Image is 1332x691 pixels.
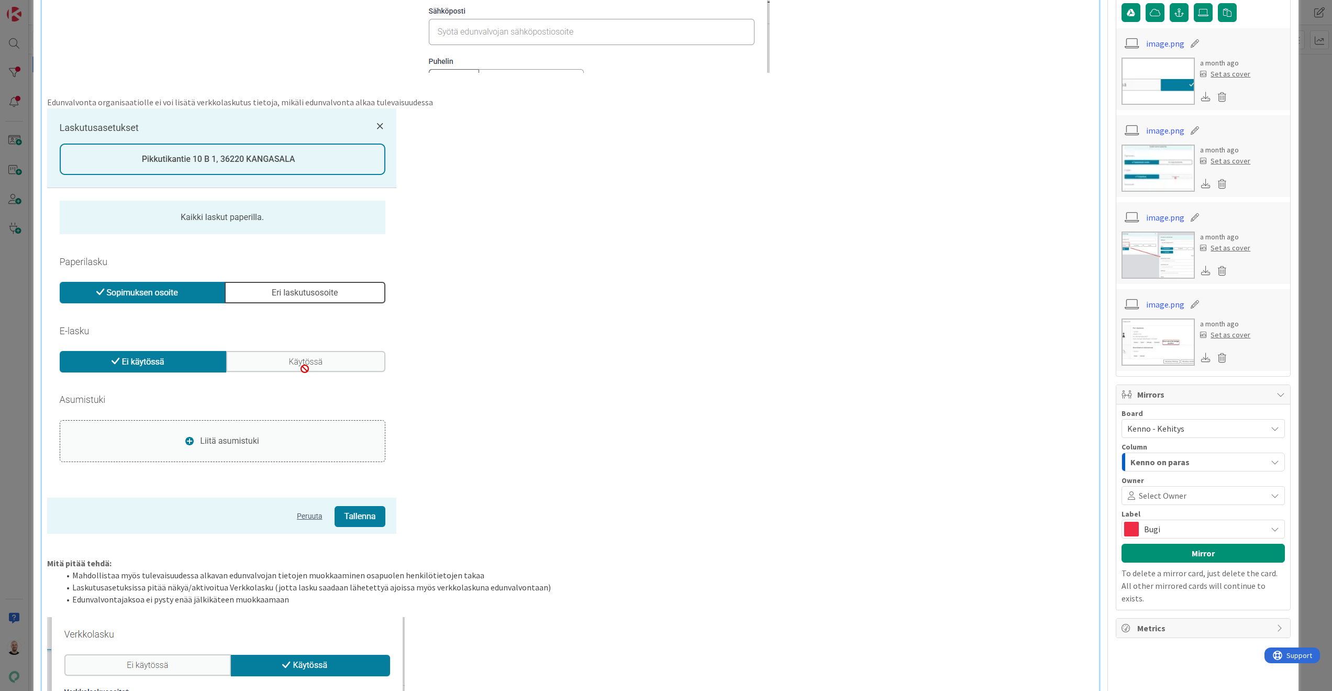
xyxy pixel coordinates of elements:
[1200,58,1250,69] div: a month ago
[22,2,48,14] span: Support
[1146,298,1184,311] a: image.png
[47,96,1094,108] p: Edunvalvonta organisaatiolle ei voi lisätä verkkolaskutus tietoja, mikäli edunvalvonta alkaa tule...
[1200,330,1250,341] div: Set as cover
[1200,319,1250,330] div: a month ago
[1130,455,1190,469] span: Kenno on paras
[60,569,1094,582] li: Mahdollistaa myös tulevaisuudessa alkavan edunvalvojan tietojen muokkaaminen osapuolen henkilötie...
[1200,351,1212,365] div: Download
[1200,90,1212,104] div: Download
[1146,124,1184,137] a: image.png
[47,108,396,534] img: image.png
[1137,622,1271,634] span: Metrics
[1200,264,1212,278] div: Download
[60,594,1094,606] li: Edunvalvontajaksoa ei pysty enää jälkikäteen muokkaamaan
[1200,156,1250,167] div: Set as cover
[1200,177,1212,191] div: Download
[1200,243,1250,254] div: Set as cover
[1122,443,1147,451] span: Column
[47,558,112,568] strong: Mitä pitää tehdä:
[1127,423,1184,434] span: Kenno - Kehitys
[1137,388,1271,401] span: Mirrors
[1200,232,1250,243] div: a month ago
[1200,145,1250,156] div: a month ago
[1122,544,1285,563] button: Mirror
[1200,69,1250,80] div: Set as cover
[1146,211,1184,224] a: image.png
[1122,477,1144,484] span: Owner
[1122,567,1285,605] p: To delete a mirror card, just delete the card. All other mirrored cards will continue to exists.
[1122,453,1285,471] button: Kenno on paras
[1144,522,1261,536] span: Bugi
[1146,37,1184,50] a: image.png
[1122,510,1140,518] span: Label
[1122,410,1143,417] span: Board
[1139,489,1186,502] span: Select Owner
[60,582,1094,594] li: Laskutusasetuksissa pitää näkyä/aktivoitua Verkkolasku (jotta lasku saadaan lähetettyä ajoissa my...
